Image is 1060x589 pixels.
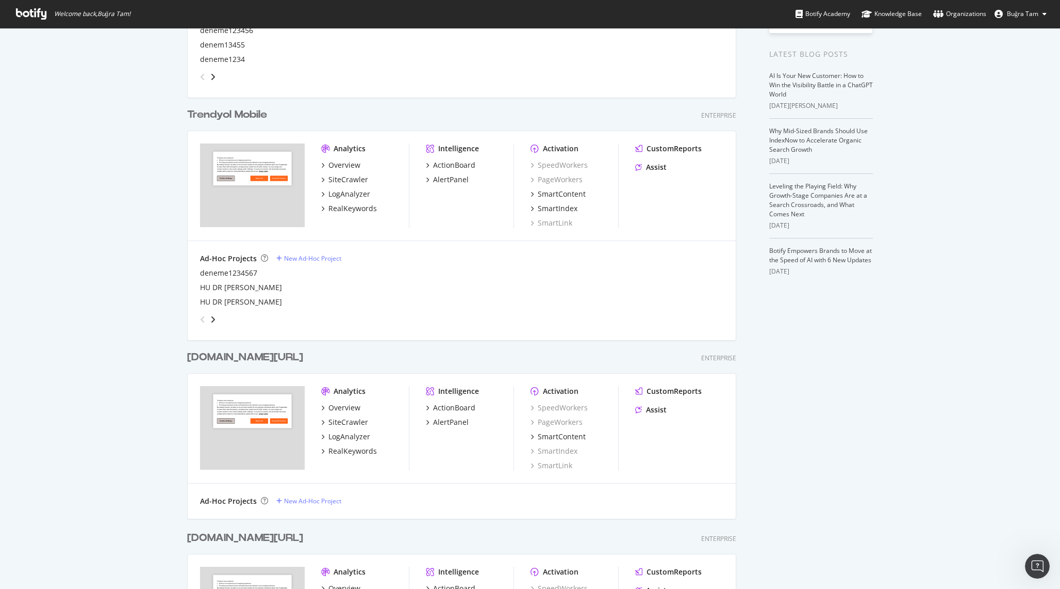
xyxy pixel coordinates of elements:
div: SiteCrawler [328,174,368,185]
div: Overview [328,160,360,170]
a: SpeedWorkers [531,403,588,413]
a: SmartLink [531,218,572,228]
div: CustomReports [647,567,702,577]
img: trendyol.com [200,144,305,227]
div: Trendyol Mobile [187,107,267,122]
div: Assist [646,405,667,415]
a: PageWorkers [531,417,583,427]
div: Intelligence [438,144,479,154]
a: Assist [635,162,667,172]
div: Botify Academy [796,9,850,19]
div: Intelligence [438,386,479,396]
div: ActionBoard [433,160,475,170]
a: Leveling the Playing Field: Why Growth-Stage Companies Are at a Search Crossroads, and What Comes... [769,182,867,218]
a: deneme123456 [200,25,253,36]
div: New Ad-Hoc Project [284,497,341,505]
div: angle-right [209,314,217,325]
div: [DATE] [769,156,873,166]
a: SmartContent [531,432,586,442]
div: SmartIndex [538,203,577,214]
button: Buğra Tam [986,6,1055,22]
div: [DATE] [769,267,873,276]
a: Botify Empowers Brands to Move at the Speed of AI with 6 New Updates [769,246,872,264]
div: Analytics [334,144,366,154]
a: CustomReports [635,386,702,396]
a: Trendyol Mobile [187,107,271,122]
span: Welcome back, Buğra Tam ! [54,10,130,18]
a: HU DR [PERSON_NAME] [200,297,282,307]
div: Activation [543,386,578,396]
div: LogAnalyzer [328,189,370,199]
a: deneme1234567 [200,268,257,278]
div: LogAnalyzer [328,432,370,442]
a: New Ad-Hoc Project [276,254,341,263]
div: Enterprise [701,111,736,120]
a: ActionBoard [426,160,475,170]
div: Activation [543,144,578,154]
a: LogAnalyzer [321,189,370,199]
a: PageWorkers [531,174,583,185]
a: [DOMAIN_NAME][URL] [187,350,307,365]
a: SpeedWorkers [531,160,588,170]
div: RealKeywords [328,446,377,456]
a: SmartLink [531,460,572,471]
div: HU DR [PERSON_NAME] [200,282,282,293]
a: Assist [635,405,667,415]
a: Overview [321,160,360,170]
a: New Ad-Hoc Project [276,497,341,505]
a: SiteCrawler [321,174,368,185]
iframe: Intercom live chat [1025,554,1050,579]
div: RealKeywords [328,203,377,214]
a: SmartIndex [531,203,577,214]
a: AlertPanel [426,174,469,185]
a: CustomReports [635,567,702,577]
div: SmartContent [538,432,586,442]
div: Latest Blog Posts [769,49,873,60]
div: New Ad-Hoc Project [284,254,341,263]
div: Ad-Hoc Projects [200,496,257,506]
a: AI Is Your New Customer: How to Win the Visibility Battle in a ChatGPT World [769,71,873,99]
a: SmartContent [531,189,586,199]
img: trendyol.com/ro [200,386,305,470]
div: AlertPanel [433,174,469,185]
a: CustomReports [635,144,702,154]
div: SmartContent [538,189,586,199]
div: CustomReports [647,144,702,154]
div: [DOMAIN_NAME][URL] [187,531,303,546]
div: AlertPanel [433,417,469,427]
span: Buğra Tam [1007,9,1038,18]
div: Ad-Hoc Projects [200,253,257,264]
a: SmartIndex [531,446,577,456]
a: Overview [321,403,360,413]
a: denem13455 [200,40,245,50]
div: ActionBoard [433,403,475,413]
div: Overview [328,403,360,413]
div: [DATE] [769,221,873,230]
div: [DOMAIN_NAME][URL] [187,350,303,365]
div: Enterprise [701,354,736,362]
div: CustomReports [647,386,702,396]
div: Assist [646,162,667,172]
div: angle-right [209,72,217,82]
div: Organizations [933,9,986,19]
div: Analytics [334,567,366,577]
a: deneme1234 [200,54,245,65]
a: AlertPanel [426,417,469,427]
div: Intelligence [438,567,479,577]
a: Why Mid-Sized Brands Should Use IndexNow to Accelerate Organic Search Growth [769,126,868,154]
div: Knowledge Base [862,9,922,19]
div: Enterprise [701,534,736,543]
a: SiteCrawler [321,417,368,427]
a: RealKeywords [321,446,377,456]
